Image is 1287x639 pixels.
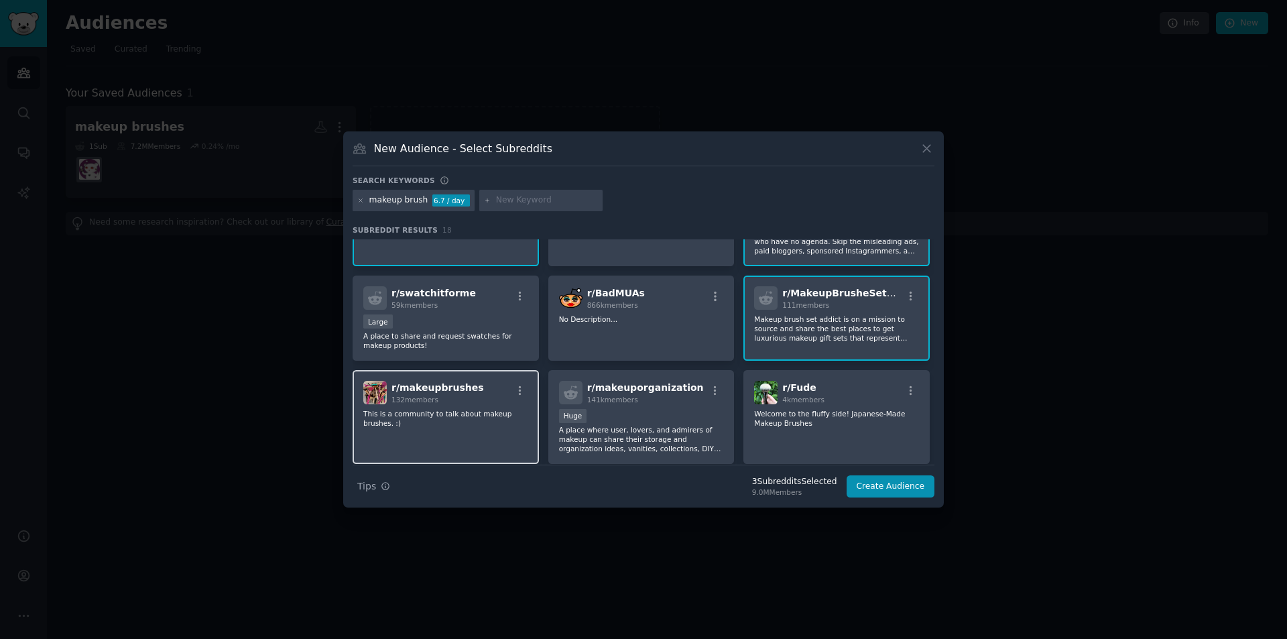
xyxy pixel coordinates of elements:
[847,475,935,498] button: Create Audience
[782,382,816,393] span: r/ Fude
[391,382,484,393] span: r/ makeupbrushes
[782,301,829,309] span: 111 members
[782,288,920,298] span: r/ MakeupBrusheSetAddict
[353,225,438,235] span: Subreddit Results
[391,301,438,309] span: 59k members
[442,226,452,234] span: 18
[559,425,724,453] p: A place where user, lovers, and admirers of makeup can share their storage and organization ideas...
[559,286,583,310] img: BadMUAs
[559,409,587,423] div: Huge
[353,475,395,498] button: Tips
[782,396,824,404] span: 4k members
[369,194,428,207] div: makeup brush
[587,288,645,298] span: r/ BadMUAs
[496,194,598,207] input: New Keyword
[559,314,724,324] p: No Description...
[754,409,919,428] p: Welcome to the fluffy side! Japanese-Made Makeup Brushes
[353,176,435,185] h3: Search keywords
[432,194,470,207] div: 6.7 / day
[363,409,528,428] p: This is a community to talk about makeup brushes. :)
[391,288,476,298] span: r/ swatchitforme
[363,314,393,329] div: Large
[752,476,837,488] div: 3 Subreddit s Selected
[374,141,552,156] h3: New Audience - Select Subreddits
[391,396,438,404] span: 132 members
[587,396,638,404] span: 141k members
[754,227,919,255] p: Makeup tips and advice from other people who have no agenda. Skip the misleading ads, paid blogge...
[363,381,387,404] img: makeupbrushes
[357,479,376,493] span: Tips
[754,381,778,404] img: Fude
[587,301,638,309] span: 866k members
[754,314,919,343] p: Makeup brush set addict is on a mission to source and share the best places to get luxurious make...
[587,382,704,393] span: r/ makeuporganization
[363,331,528,350] p: A place to share and request swatches for makeup products!
[752,487,837,497] div: 9.0M Members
